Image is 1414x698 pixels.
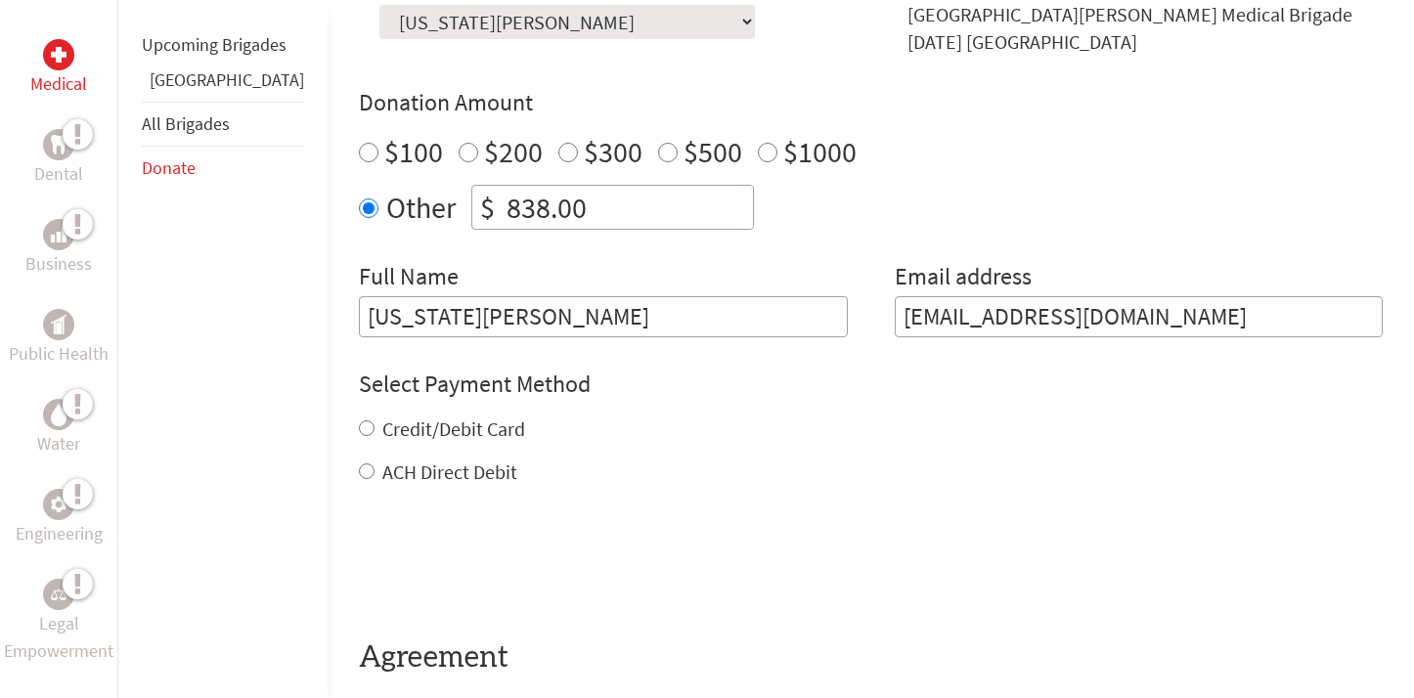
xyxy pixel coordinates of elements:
a: WaterWater [37,399,80,458]
input: Enter Full Name [359,296,848,337]
img: Legal Empowerment [51,589,66,600]
h4: Select Payment Method [359,369,1383,400]
p: Medical [30,70,87,98]
p: Public Health [9,340,109,368]
iframe: reCAPTCHA [359,525,656,601]
h4: Agreement [359,640,1383,676]
div: Public Health [43,309,74,340]
li: Upcoming Brigades [142,23,304,66]
div: Legal Empowerment [43,579,74,610]
a: [GEOGRAPHIC_DATA] [150,68,304,91]
a: BusinessBusiness [25,219,92,278]
a: Donate [142,156,196,179]
div: Medical [43,39,74,70]
li: All Brigades [142,102,304,147]
p: Business [25,250,92,278]
input: Your Email [895,296,1384,337]
label: $1000 [783,133,857,170]
a: DentalDental [34,129,83,188]
img: Water [51,403,66,425]
p: Legal Empowerment [4,610,113,665]
div: Water [43,399,74,430]
a: Legal EmpowermentLegal Empowerment [4,579,113,665]
label: Email address [895,261,1032,296]
a: Upcoming Brigades [142,33,287,56]
li: Greece [142,66,304,102]
div: [GEOGRAPHIC_DATA][PERSON_NAME] Medical Brigade [DATE] [GEOGRAPHIC_DATA] [907,1,1384,56]
label: $300 [584,133,642,170]
div: Dental [43,129,74,160]
label: $200 [484,133,543,170]
div: Engineering [43,489,74,520]
img: Medical [51,47,66,63]
a: All Brigades [142,112,230,135]
img: Engineering [51,497,66,512]
label: Credit/Debit Card [382,416,525,441]
a: EngineeringEngineering [16,489,103,547]
a: MedicalMedical [30,39,87,98]
input: Enter Amount [503,186,753,229]
img: Dental [51,135,66,153]
li: Donate [142,147,304,190]
img: Business [51,227,66,242]
label: $500 [684,133,742,170]
img: Public Health [51,315,66,334]
p: Water [37,430,80,458]
div: $ [472,186,503,229]
div: Business [43,219,74,250]
label: $100 [384,133,443,170]
h4: Donation Amount [359,87,1383,118]
p: Engineering [16,520,103,547]
label: Other [386,185,456,230]
label: Full Name [359,261,459,296]
p: Dental [34,160,83,188]
label: ACH Direct Debit [382,459,517,484]
a: Public HealthPublic Health [9,309,109,368]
